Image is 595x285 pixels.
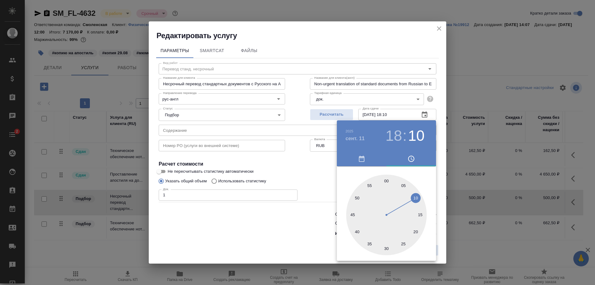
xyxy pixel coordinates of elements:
[346,135,365,142] button: сент. 11
[346,129,353,133] button: 2025
[408,127,425,145] button: 10
[386,127,402,145] button: 18
[403,127,407,145] h3: :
